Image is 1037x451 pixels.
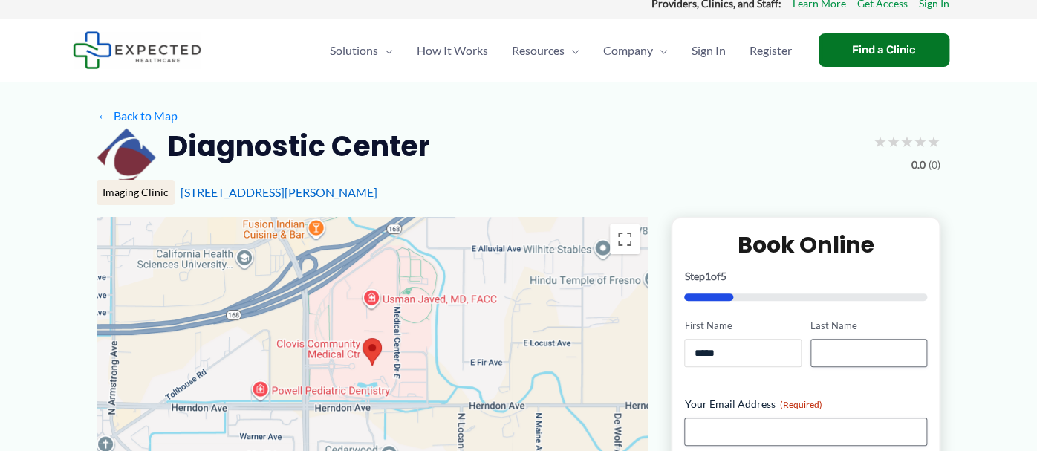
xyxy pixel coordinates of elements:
span: 1 [704,270,710,282]
a: Register [738,25,804,77]
label: Your Email Address [684,397,927,412]
a: CompanyMenu Toggle [591,25,680,77]
button: Toggle fullscreen view [610,224,640,254]
h2: Diagnostic Center [168,128,430,164]
span: ★ [914,128,927,155]
span: ★ [927,128,940,155]
nav: Primary Site Navigation [318,25,804,77]
span: Company [603,25,653,77]
span: Register [750,25,792,77]
span: Resources [512,25,565,77]
span: How It Works [417,25,488,77]
div: Imaging Clinic [97,180,175,205]
span: (Required) [779,399,822,410]
span: ★ [887,128,900,155]
a: ResourcesMenu Toggle [500,25,591,77]
span: 5 [720,270,726,282]
a: Sign In [680,25,738,77]
a: Find a Clinic [819,33,949,67]
a: [STREET_ADDRESS][PERSON_NAME] [181,185,377,199]
span: Solutions [330,25,378,77]
a: How It Works [405,25,500,77]
span: Menu Toggle [565,25,579,77]
span: 0.0 [911,155,926,175]
span: Menu Toggle [378,25,393,77]
span: ★ [900,128,914,155]
label: Last Name [810,319,927,333]
span: Menu Toggle [653,25,668,77]
a: ←Back to Map [97,105,178,127]
span: (0) [929,155,940,175]
span: Sign In [692,25,726,77]
img: Expected Healthcare Logo - side, dark font, small [73,31,201,69]
span: ★ [874,128,887,155]
h2: Book Online [684,230,927,259]
a: SolutionsMenu Toggle [318,25,405,77]
label: First Name [684,319,801,333]
span: ← [97,108,111,123]
p: Step of [684,271,927,282]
